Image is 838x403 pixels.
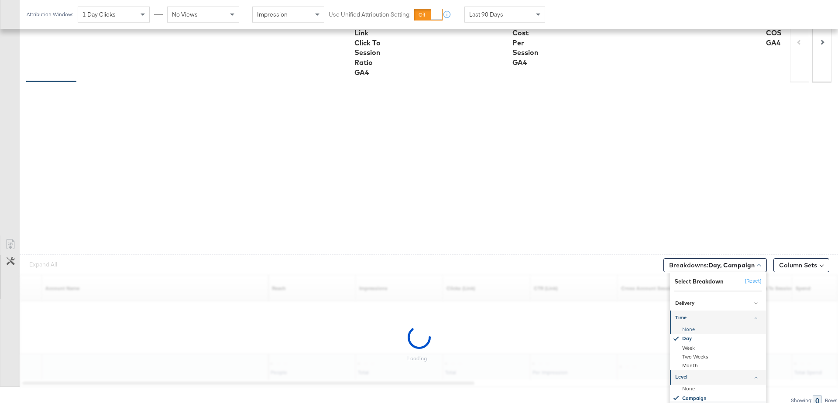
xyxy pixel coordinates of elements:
b: Day, Campaign [708,261,755,269]
div: Week [671,344,766,352]
span: No Views [172,10,198,18]
div: Select Breakdown [674,277,724,285]
div: Day [671,334,766,344]
button: [Reset] [740,274,762,288]
div: Cross Account Link Click To Session Ratio GA4 [354,8,382,78]
div: Attribution Window: [26,11,73,17]
div: Campaign [671,393,766,403]
div: Two Weeks [671,352,766,361]
a: Level [670,370,766,384]
div: Time [670,325,766,370]
span: Impression [257,10,288,18]
a: Time [670,311,766,325]
div: Month [671,361,766,370]
button: Column Sets [773,258,829,272]
a: Delivery [670,296,766,311]
label: Use Unified Attribution Setting: [329,10,411,19]
span: 1 Day Clicks [82,10,116,18]
button: Breakdowns:Day, Campaign [663,258,767,272]
div: Loading... [407,355,431,362]
div: Delivery [675,300,762,307]
span: Breakdowns: [669,261,755,270]
div: Cross Account Cost Per Session GA4 [512,8,540,68]
span: Last 90 Days [469,10,503,18]
div: None [671,325,766,334]
div: None [671,384,766,393]
div: Time [675,314,762,321]
div: Level [675,374,762,381]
